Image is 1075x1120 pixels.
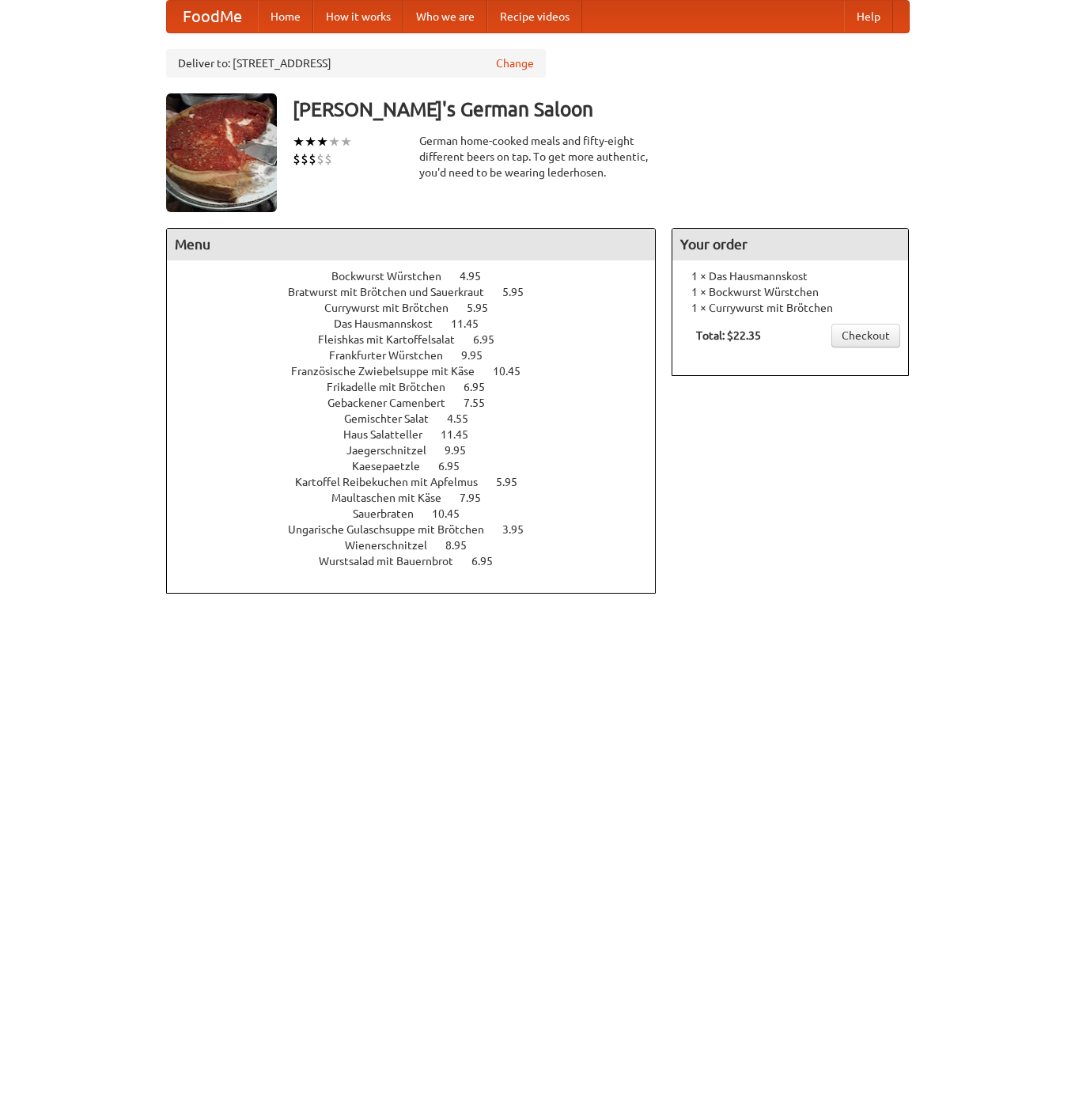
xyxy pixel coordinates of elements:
span: 4.95 [460,270,497,283]
li: $ [301,150,308,168]
span: 7.95 [460,492,497,504]
a: How it works [313,1,403,32]
span: Frankfurter Würstchen [329,349,459,362]
span: 7.55 [464,397,501,409]
img: angular.jpg [166,93,277,212]
li: 1 × Bockwurst Würstchen [680,284,900,300]
span: 10.45 [493,365,536,378]
li: ★ [328,133,340,150]
a: Who we are [403,1,487,32]
a: Frankfurter Würstchen 9.95 [329,349,512,362]
span: Gemischter Salat [344,412,445,425]
span: 6.95 [438,460,475,473]
li: ★ [340,133,352,150]
a: Recipe videos [487,1,582,32]
span: Wurstsalad mit Bauernbrot [319,555,469,568]
a: Maultaschen mit Käse 7.95 [331,492,510,504]
span: 3.95 [502,523,539,536]
a: Home [258,1,313,32]
span: Fleishkas mit Kartoffelsalat [318,333,471,346]
a: Bockwurst Würstchen 4.95 [331,270,510,283]
a: Das Hausmannskost 11.45 [334,317,508,330]
span: Bockwurst Würstchen [331,270,457,283]
a: Wurstsalad mit Bauernbrot 6.95 [319,555,522,568]
div: Deliver to: [STREET_ADDRESS] [166,49,546,78]
span: 10.45 [432,507,475,520]
span: Französische Zwiebelsuppe mit Käse [291,365,490,378]
a: Fleishkas mit Kartoffelsalat 6.95 [318,333,524,346]
span: 9.95 [445,444,482,457]
a: Frikadelle mit Brötchen 6.95 [327,381,514,393]
a: Gebackener Camenbert 7.55 [327,397,514,409]
span: Kaesepaetzle [352,460,436,473]
a: Gemischter Salat 4.55 [344,412,498,425]
a: Sauerbraten 10.45 [353,507,489,520]
span: Jaegerschnitzel [346,444,442,457]
span: Maultaschen mit Käse [331,492,457,504]
li: ★ [305,133,316,150]
a: Jaegerschnitzel 9.95 [346,444,495,457]
a: FoodMe [167,1,258,32]
a: Help [844,1,893,32]
span: Das Hausmannskost [334,317,449,330]
span: 6.95 [473,333,510,346]
span: Gebackener Camenbert [327,397,461,409]
h3: [PERSON_NAME]'s German Saloon [293,93,910,125]
span: 5.95 [502,286,539,298]
h4: Your order [672,229,908,260]
span: 5.95 [467,302,504,314]
span: 4.55 [447,412,484,425]
span: Sauerbraten [353,507,430,520]
span: Haus Salatteller [343,428,438,441]
li: ★ [316,133,328,150]
a: Change [496,55,534,71]
a: Wienerschnitzel 8.95 [345,539,496,552]
span: Wienerschnitzel [345,539,443,552]
li: 1 × Das Hausmannskost [680,268,900,284]
span: 8.95 [445,539,483,552]
span: Kartoffel Reibekuchen mit Apfelmus [295,476,494,488]
span: 6.95 [464,381,501,393]
b: Total: $22.35 [696,329,761,342]
a: Französische Zwiebelsuppe mit Käse 10.45 [291,365,550,378]
li: $ [316,150,324,168]
a: Bratwurst mit Brötchen und Sauerkraut 5.95 [288,286,553,298]
span: 6.95 [471,555,509,568]
a: Ungarische Gulaschsuppe mit Brötchen 3.95 [288,523,553,536]
span: 5.95 [496,476,533,488]
span: Bratwurst mit Brötchen und Sauerkraut [288,286,500,298]
li: $ [293,150,301,168]
li: $ [324,150,332,168]
h4: Menu [167,229,656,260]
span: 11.45 [451,317,494,330]
a: Currywurst mit Brötchen 5.95 [324,302,517,314]
span: Ungarische Gulaschsuppe mit Brötchen [288,523,500,536]
a: Checkout [831,324,900,347]
span: 9.95 [461,349,498,362]
a: Haus Salatteller 11.45 [343,428,498,441]
a: Kartoffel Reibekuchen mit Apfelmus 5.95 [295,476,547,488]
div: German home-cooked meals and fifty-eight different beers on tap. To get more authentic, you'd nee... [419,133,657,180]
span: Frikadelle mit Brötchen [327,381,461,393]
span: Currywurst mit Brötchen [324,302,464,314]
li: 1 × Currywurst mit Brötchen [680,300,900,316]
a: Kaesepaetzle 6.95 [352,460,489,473]
li: $ [308,150,316,168]
span: 11.45 [441,428,484,441]
li: ★ [293,133,305,150]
